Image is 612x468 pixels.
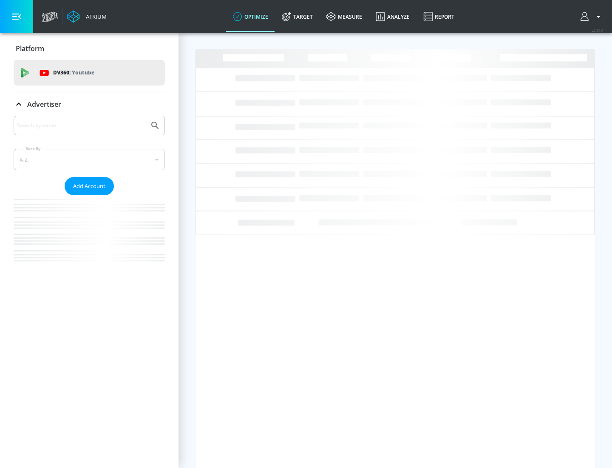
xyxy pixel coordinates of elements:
p: Youtube [72,68,94,77]
div: Advertiser [14,116,165,278]
div: A-Z [14,149,165,170]
p: DV360: [53,68,94,77]
a: Report [416,1,461,32]
a: optimize [226,1,275,32]
div: Advertiser [14,92,165,116]
p: Platform [16,44,44,53]
a: Target [275,1,320,32]
p: Advertiser [27,100,61,109]
span: Add Account [73,181,105,191]
input: Search by name [17,120,146,131]
nav: list of Advertiser [14,195,165,278]
div: Platform [14,37,165,60]
button: Add Account [65,177,114,195]
div: DV360: Youtube [14,60,165,86]
a: Analyze [369,1,416,32]
div: Atrium [82,13,107,20]
a: measure [320,1,369,32]
a: Atrium [67,10,107,23]
span: v 4.32.0 [592,28,603,33]
label: Sort By [24,146,42,151]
